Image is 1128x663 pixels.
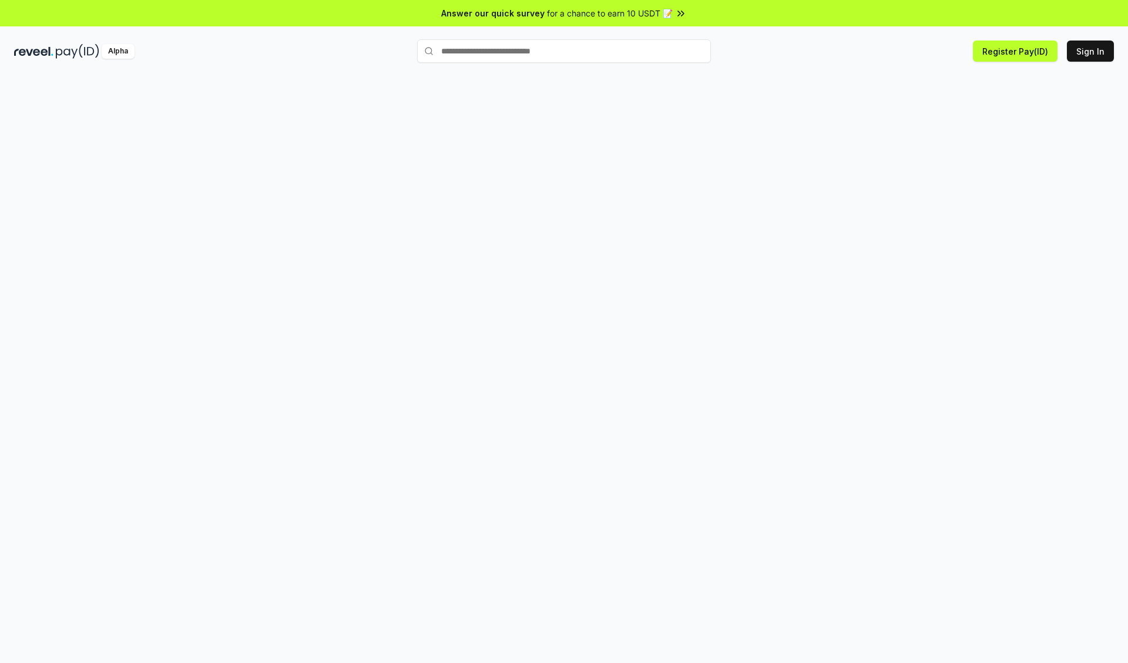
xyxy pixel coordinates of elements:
img: reveel_dark [14,44,53,59]
img: pay_id [56,44,99,59]
div: Alpha [102,44,135,59]
button: Sign In [1067,41,1114,62]
span: for a chance to earn 10 USDT 📝 [547,7,673,19]
span: Answer our quick survey [441,7,545,19]
button: Register Pay(ID) [973,41,1057,62]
